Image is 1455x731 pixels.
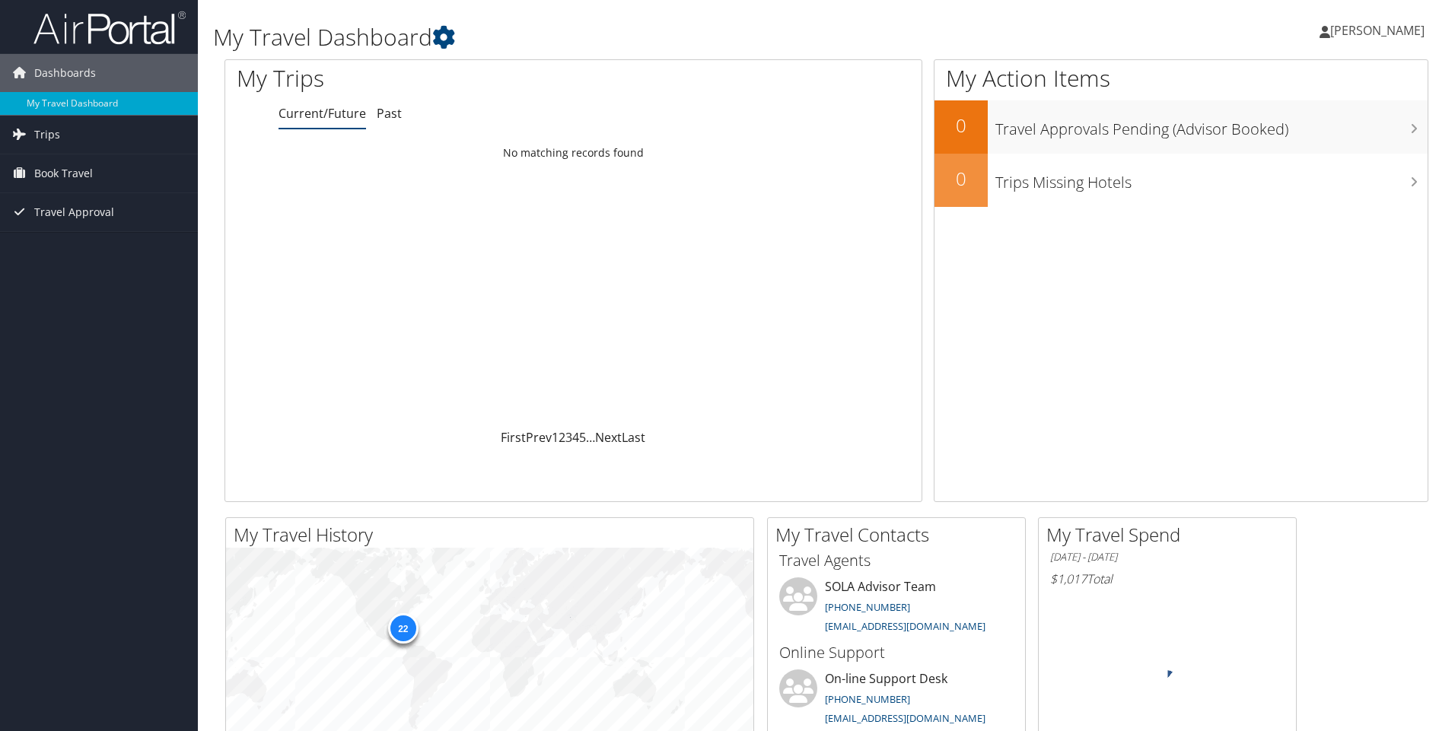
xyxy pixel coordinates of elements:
span: Book Travel [34,154,93,192]
h3: Travel Approvals Pending (Advisor Booked) [995,111,1428,140]
td: No matching records found [225,139,922,167]
a: 0Travel Approvals Pending (Advisor Booked) [934,100,1428,154]
h6: Total [1050,570,1285,587]
a: 5 [579,429,586,446]
h2: 0 [934,166,988,192]
a: [PHONE_NUMBER] [825,600,910,614]
a: 0Trips Missing Hotels [934,154,1428,207]
a: 1 [552,429,559,446]
a: First [501,429,526,446]
h1: My Trips [237,62,620,94]
span: $1,017 [1050,570,1087,587]
h2: My Travel Spend [1046,522,1296,548]
a: Past [377,105,402,122]
h1: My Travel Dashboard [213,21,1031,53]
span: [PERSON_NAME] [1330,22,1425,39]
a: Prev [526,429,552,446]
h3: Trips Missing Hotels [995,164,1428,193]
h6: [DATE] - [DATE] [1050,550,1285,564]
a: 4 [572,429,579,446]
a: Current/Future [279,105,366,122]
li: SOLA Advisor Team [772,577,1021,640]
a: Next [595,429,622,446]
a: 3 [565,429,572,446]
a: [PERSON_NAME] [1320,8,1440,53]
a: 2 [559,429,565,446]
img: airportal-logo.png [33,10,186,46]
h2: My Travel History [234,522,753,548]
h3: Travel Agents [779,550,1014,571]
span: … [586,429,595,446]
span: Dashboards [34,54,96,92]
div: 22 [387,613,418,644]
h3: Online Support [779,642,1014,663]
h2: My Travel Contacts [775,522,1025,548]
a: [PHONE_NUMBER] [825,692,910,706]
a: [EMAIL_ADDRESS][DOMAIN_NAME] [825,619,985,633]
a: [EMAIL_ADDRESS][DOMAIN_NAME] [825,711,985,725]
a: Last [622,429,645,446]
span: Travel Approval [34,193,114,231]
h2: 0 [934,113,988,138]
h1: My Action Items [934,62,1428,94]
span: Trips [34,116,60,154]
